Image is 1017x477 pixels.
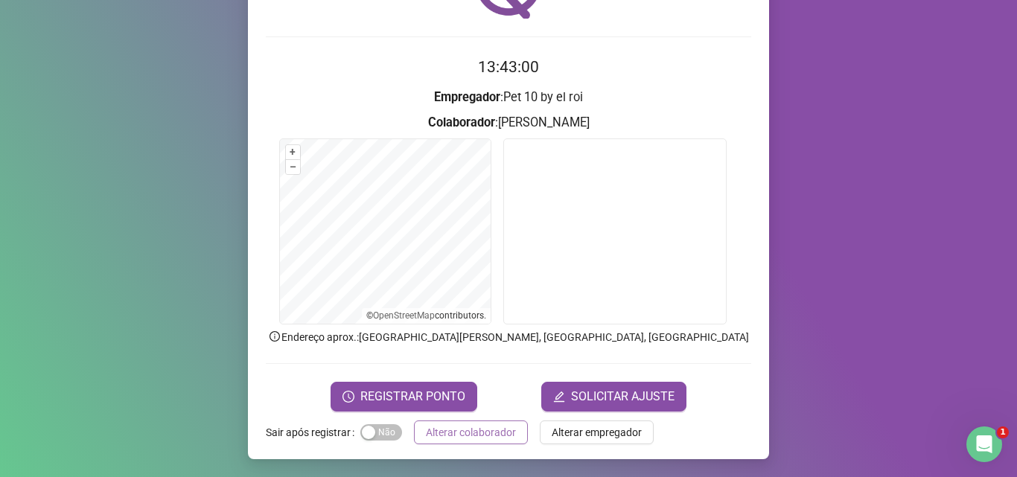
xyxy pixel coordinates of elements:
[571,388,675,406] span: SOLICITAR AJUSTE
[541,382,686,412] button: editSOLICITAR AJUSTE
[268,330,281,343] span: info-circle
[366,310,486,321] li: © contributors.
[373,310,435,321] a: OpenStreetMap
[286,145,300,159] button: +
[266,88,751,107] h3: : Pet 10 by el roi
[478,58,539,76] time: 13:43:00
[266,420,360,444] label: Sair após registrar
[428,115,495,129] strong: Colaborador
[434,90,500,104] strong: Empregador
[426,424,516,441] span: Alterar colaborador
[540,420,654,444] button: Alterar empregador
[266,329,751,345] p: Endereço aprox. : [GEOGRAPHIC_DATA][PERSON_NAME], [GEOGRAPHIC_DATA], [GEOGRAPHIC_DATA]
[342,391,354,403] span: clock-circle
[552,424,642,441] span: Alterar empregador
[553,391,565,403] span: edit
[360,388,465,406] span: REGISTRAR PONTO
[266,113,751,132] h3: : [PERSON_NAME]
[331,382,477,412] button: REGISTRAR PONTO
[966,426,1002,462] iframe: Intercom live chat
[414,420,528,444] button: Alterar colaborador
[286,160,300,174] button: –
[997,426,1009,438] span: 1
